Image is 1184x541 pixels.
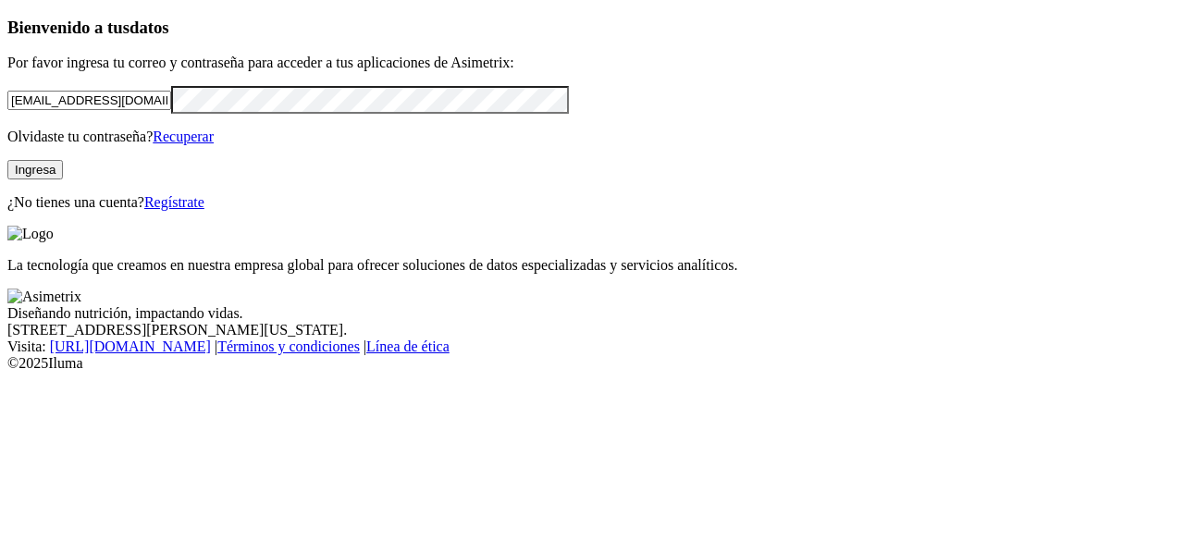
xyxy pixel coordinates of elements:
div: Diseñando nutrición, impactando vidas. [7,305,1177,322]
img: Asimetrix [7,289,81,305]
p: Olvidaste tu contraseña? [7,129,1177,145]
div: Visita : | | [7,338,1177,355]
h3: Bienvenido a tus [7,18,1177,38]
img: Logo [7,226,54,242]
a: Recuperar [153,129,214,144]
a: Términos y condiciones [217,338,360,354]
a: Regístrate [144,194,204,210]
p: La tecnología que creamos en nuestra empresa global para ofrecer soluciones de datos especializad... [7,257,1177,274]
span: datos [129,18,169,37]
div: [STREET_ADDRESS][PERSON_NAME][US_STATE]. [7,322,1177,338]
p: ¿No tienes una cuenta? [7,194,1177,211]
a: [URL][DOMAIN_NAME] [50,338,211,354]
input: Tu correo [7,91,171,110]
button: Ingresa [7,160,63,179]
a: Línea de ética [366,338,450,354]
div: © 2025 Iluma [7,355,1177,372]
p: Por favor ingresa tu correo y contraseña para acceder a tus aplicaciones de Asimetrix: [7,55,1177,71]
